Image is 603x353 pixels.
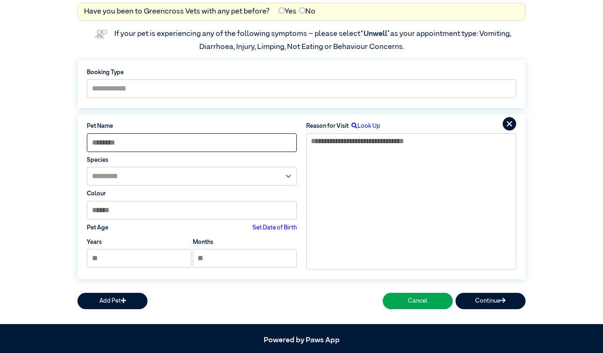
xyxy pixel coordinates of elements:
[87,68,516,77] label: Booking Type
[77,293,147,309] button: Add Pet
[114,30,512,51] label: If your pet is experiencing any of the following symptoms – please select as your appointment typ...
[252,223,297,232] label: Set Date of Birth
[87,122,297,131] label: Pet Name
[383,293,453,309] button: Cancel
[279,6,296,17] label: Yes
[92,27,110,42] img: vet
[306,122,349,131] label: Reason for Visit
[87,238,102,247] label: Years
[87,223,108,232] label: Pet Age
[299,6,316,17] label: No
[360,30,390,38] span: “Unwell”
[456,293,526,309] button: Continue
[77,336,526,345] h5: Powered by Paws App
[299,7,305,14] input: No
[279,7,285,14] input: Yes
[87,156,297,165] label: Species
[87,189,297,198] label: Colour
[349,122,380,131] label: Look Up
[84,6,270,17] label: Have you been to Greencross Vets with any pet before?
[193,238,213,247] label: Months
